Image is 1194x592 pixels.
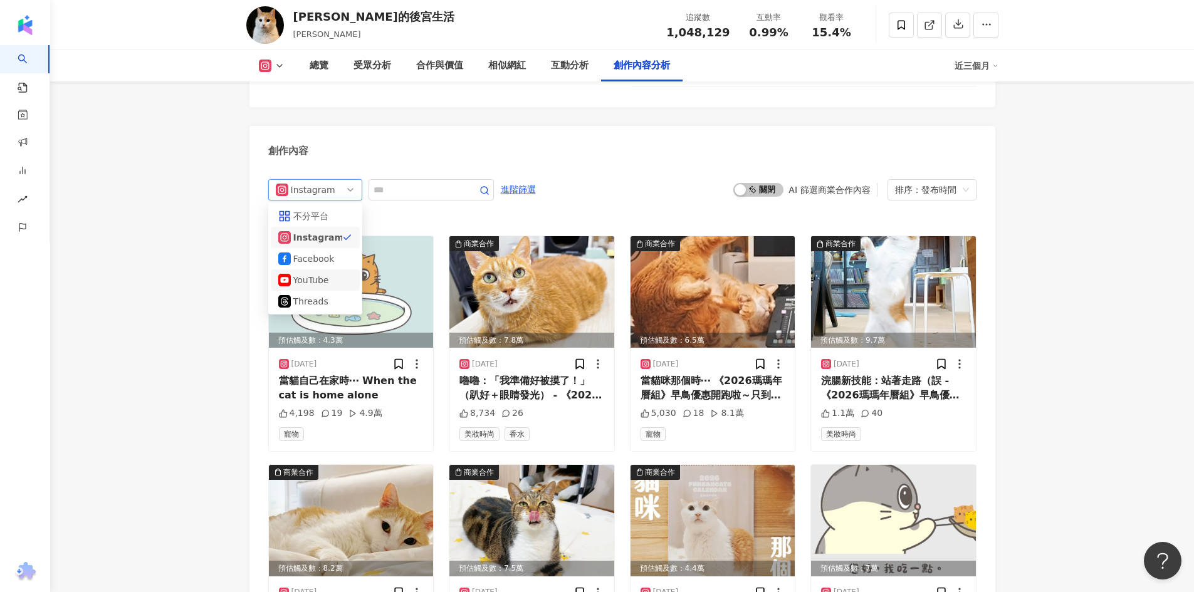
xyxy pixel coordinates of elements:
[459,374,604,402] div: 嚕嚕：「我準備好被摸了！」（趴好＋眼睛發光） - 《2026瑪瑪年曆組》早鳥優惠開跑啦～只到9/1 #預購連結在主頁 @fumeancat #全球皆可下單 #瑪瑪商行
[811,465,976,576] img: post-image
[293,252,334,266] div: Facebook
[631,333,795,348] div: 預估觸及數：6.5萬
[645,237,675,250] div: 商業合作
[955,56,998,76] div: 近三個月
[861,407,882,420] div: 40
[811,561,976,576] div: 預估觸及數：7萬
[246,6,284,44] img: KOL Avatar
[834,359,859,370] div: [DATE]
[268,213,977,223] div: 共 280 筆 ， 條件：
[268,144,308,158] div: 創作內容
[279,374,424,402] div: 當貓自己在家時⋯ When the cat is home alone
[653,359,679,370] div: [DATE]
[683,407,704,420] div: 18
[631,236,795,348] div: post-image商業合作預估觸及數：6.5萬
[293,273,334,287] div: YouTube
[749,26,788,39] span: 0.99%
[472,359,498,370] div: [DATE]
[641,374,785,402] div: 當貓咪那個時⋯ 《2026瑪瑪年曆組》早鳥優惠開跑啦～只到9/1 #瑪瑪商行 #全球皆可下單
[293,29,361,39] span: [PERSON_NAME]
[18,45,43,94] a: search
[291,180,332,200] div: Instagram
[811,333,976,348] div: 預估觸及數：9.7萬
[710,407,743,420] div: 8.1萬
[821,374,966,402] div: 浣腸新技能：站著走路（誤 - 《2026瑪瑪年曆組》早鳥優惠開跑啦～只到9/1 #預購連結在主頁 @fumeancat #全球皆可下單 #瑪瑪商行
[321,407,343,420] div: 19
[745,11,793,24] div: 互動率
[666,26,730,39] span: 1,048,129
[821,427,861,441] span: 美妝時尚
[269,333,434,348] div: 預估觸及數：4.3萬
[488,58,526,73] div: 相似網紅
[666,11,730,24] div: 追蹤數
[269,465,434,576] img: post-image
[348,407,382,420] div: 4.9萬
[293,209,334,223] div: 不分平台
[269,465,434,576] div: post-image商業合作預估觸及數：8.2萬
[13,562,38,582] img: chrome extension
[293,294,334,308] div: Threads
[825,237,856,250] div: 商業合作
[279,427,304,441] span: 寵物
[15,15,35,35] img: logo icon
[293,9,454,24] div: [PERSON_NAME]的後宮生活
[551,58,589,73] div: 互動分析
[279,407,315,420] div: 4,198
[788,185,870,195] div: AI 篩選商業合作內容
[808,11,856,24] div: 觀看率
[449,236,614,348] div: post-image商業合作預估觸及數：7.8萬
[449,465,614,576] img: post-image
[631,236,795,348] img: post-image
[464,466,494,479] div: 商業合作
[449,236,614,348] img: post-image
[459,407,495,420] div: 8,734
[645,466,675,479] div: 商業合作
[501,180,536,200] span: 進階篩選
[464,237,494,250] div: 商業合作
[291,359,317,370] div: [DATE]
[310,58,328,73] div: 總覽
[269,561,434,576] div: 預估觸及數：8.2萬
[821,407,854,420] div: 1.1萬
[811,465,976,576] div: post-image預估觸及數：7萬
[505,427,530,441] span: 香水
[631,465,795,576] img: post-image
[501,407,523,420] div: 26
[614,58,670,73] div: 創作內容分析
[449,333,614,348] div: 預估觸及數：7.8萬
[812,26,851,39] span: 15.4%
[895,180,958,200] div: 排序：發布時間
[641,427,666,441] span: 寵物
[416,58,463,73] div: 合作與價值
[811,236,976,348] div: post-image商業合作預估觸及數：9.7萬
[283,466,313,479] div: 商業合作
[1144,542,1181,579] iframe: Help Scout Beacon - Open
[449,561,614,576] div: 預估觸及數：7.5萬
[449,465,614,576] div: post-image商業合作預估觸及數：7.5萬
[811,236,976,348] img: post-image
[353,58,391,73] div: 受眾分析
[641,407,676,420] div: 5,030
[293,231,334,244] div: Instagram
[18,187,28,215] span: rise
[631,561,795,576] div: 預估觸及數：4.4萬
[500,179,537,199] button: 進階篩選
[459,427,500,441] span: 美妝時尚
[631,465,795,576] div: post-image商業合作預估觸及數：4.4萬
